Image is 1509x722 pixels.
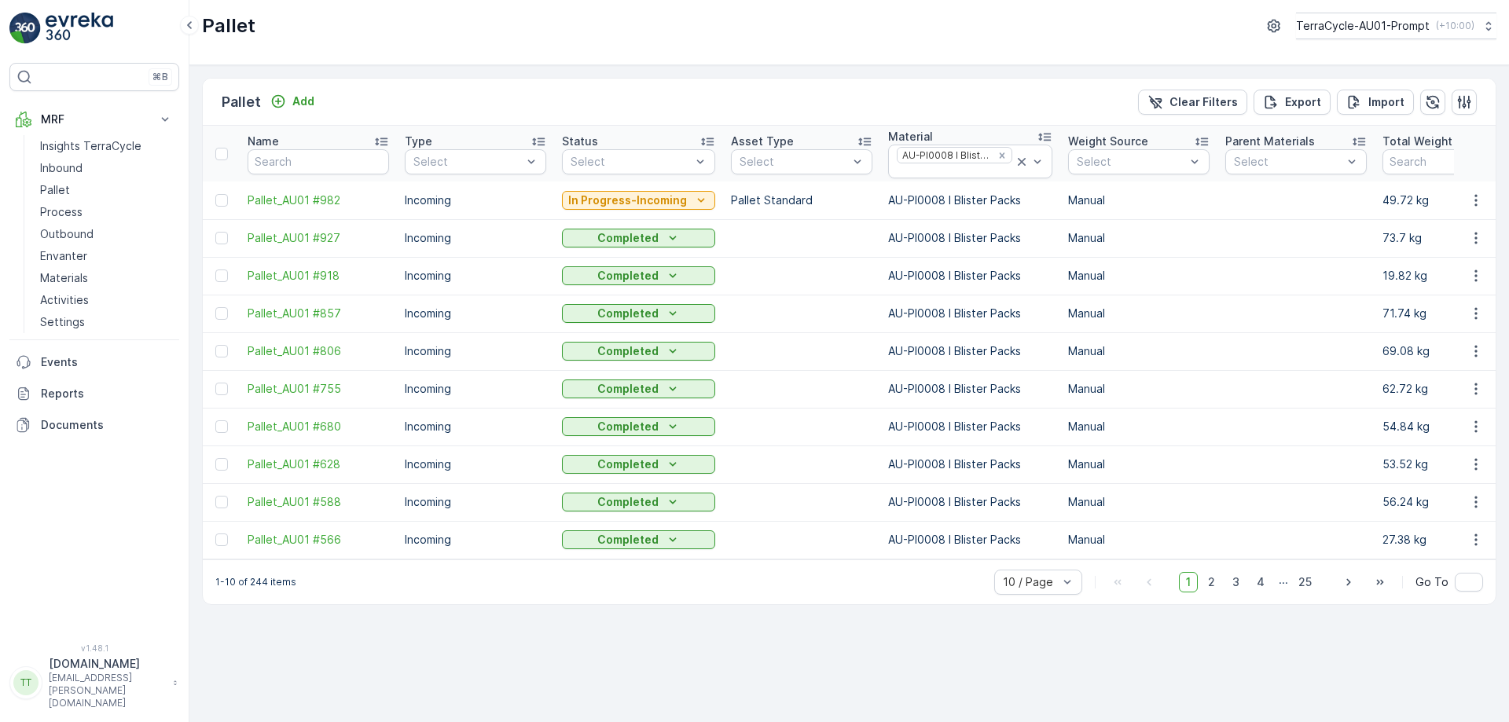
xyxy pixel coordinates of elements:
td: Incoming [397,370,554,408]
a: Pallet_AU01 #566 [248,532,389,548]
input: Search [248,149,389,174]
td: AU-PI0008 I Blister Packs [880,408,1060,445]
a: Envanter [34,245,179,267]
div: Toggle Row Selected [215,269,228,282]
a: Pallet_AU01 #680 [248,419,389,434]
p: Name [248,134,279,149]
div: Toggle Row Selected [215,458,228,471]
p: Documents [41,417,173,433]
td: AU-PI0008 I Blister Packs [880,295,1060,332]
p: Type [405,134,432,149]
span: 4 [1250,572,1272,592]
a: Pallet_AU01 #628 [248,456,389,472]
a: Outbound [34,223,179,245]
td: Incoming [397,483,554,521]
p: In Progress-Incoming [568,192,687,208]
td: Manual [1060,181,1217,219]
span: 1 [1179,572,1198,592]
div: Toggle Row Selected [215,383,228,395]
td: Manual [1060,521,1217,559]
td: AU-PI0008 I Blister Packs [880,521,1060,559]
p: ( +10:00 ) [1436,20,1474,32]
p: Pallet [40,182,70,198]
p: Process [40,204,83,220]
a: Pallet_AU01 #927 [248,230,389,246]
button: Add [264,92,321,111]
a: Documents [9,409,179,441]
td: Manual [1060,219,1217,257]
button: Completed [562,342,715,361]
p: Asset Type [731,134,794,149]
td: Manual [1060,483,1217,521]
button: Completed [562,304,715,323]
button: Completed [562,530,715,549]
td: AU-PI0008 I Blister Packs [880,257,1060,295]
p: ... [1279,572,1288,592]
td: Incoming [397,445,554,483]
div: Toggle Row Selected [215,533,228,546]
td: Manual [1060,408,1217,445]
a: Inbound [34,157,179,179]
span: Pallet_AU01 #806 [248,343,389,359]
a: Settings [34,311,179,333]
a: Pallet_AU01 #982 [248,192,389,208]
a: Pallet_AU01 #588 [248,494,389,510]
td: Incoming [397,257,554,295]
p: Outbound [40,226,94,242]
div: Remove AU-PI0008 I Blister Packs [993,149,1011,162]
p: Completed [597,268,659,284]
p: Pallet [202,13,255,38]
p: Materials [40,270,88,286]
div: TT [13,670,39,695]
p: Clear Filters [1169,94,1238,110]
a: Pallet_AU01 #918 [248,268,389,284]
td: Incoming [397,408,554,445]
p: [EMAIL_ADDRESS][PERSON_NAME][DOMAIN_NAME] [49,672,165,709]
p: Material [888,129,933,145]
p: Pallet [222,91,261,113]
button: Clear Filters [1138,90,1247,115]
div: Toggle Row Selected [215,496,228,508]
p: Select [571,154,691,170]
td: Pallet Standard [723,181,880,219]
p: Export [1285,94,1321,110]
div: Toggle Row Selected [215,345,228,357]
p: Completed [597,306,659,321]
p: Completed [597,381,659,397]
td: Manual [1060,332,1217,370]
p: Completed [597,532,659,548]
img: logo [9,13,41,44]
span: Go To [1415,574,1448,590]
a: Reports [9,378,179,409]
p: Select [1234,154,1342,170]
a: Pallet_AU01 #755 [248,381,389,397]
p: Completed [597,230,659,246]
span: 3 [1225,572,1246,592]
div: AU-PI0008 I Blister Packs [898,148,992,163]
p: Inbound [40,160,83,176]
p: MRF [41,112,148,127]
p: Completed [597,494,659,510]
td: AU-PI0008 I Blister Packs [880,332,1060,370]
p: 1-10 of 244 items [215,576,296,588]
p: Select [413,154,522,170]
p: Add [292,93,314,109]
button: Completed [562,417,715,436]
img: logo_light-DOdMpM7g.png [46,13,113,44]
a: Materials [34,267,179,289]
td: Incoming [397,332,554,370]
button: Import [1337,90,1414,115]
td: AU-PI0008 I Blister Packs [880,483,1060,521]
td: Manual [1060,370,1217,408]
p: Completed [597,419,659,434]
a: Activities [34,289,179,311]
a: Events [9,346,179,378]
td: AU-PI0008 I Blister Packs [880,445,1060,483]
td: Manual [1060,445,1217,483]
button: Export [1254,90,1331,115]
